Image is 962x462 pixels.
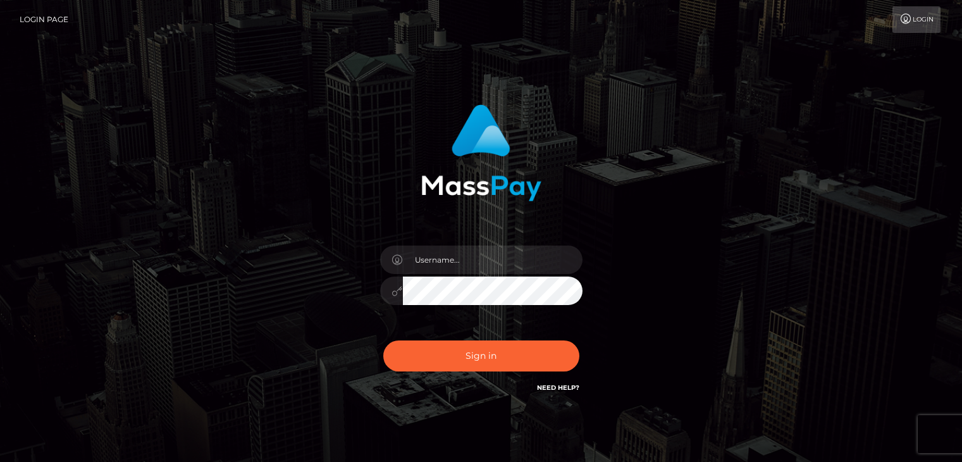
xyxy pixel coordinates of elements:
a: Need Help? [537,384,579,392]
a: Login [892,6,940,33]
a: Login Page [20,6,68,33]
img: MassPay Login [421,104,541,201]
button: Sign in [383,340,579,371]
input: Username... [403,246,583,274]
